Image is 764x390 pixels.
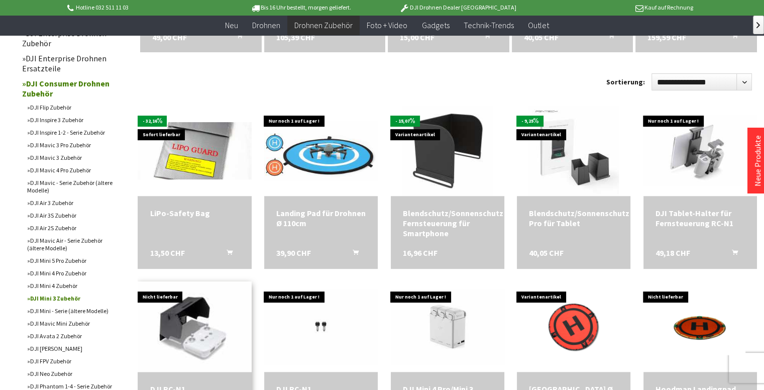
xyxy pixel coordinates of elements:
div: Landing Pad für Drohnen Ø 110cm [276,208,366,228]
a: DJI Mini 4 Pro Zubehör [22,267,118,279]
a: DJI Enterprise Drohnen Ersatzteile [17,51,118,76]
div: Blendschutz/Sonnenschutz Pro für Tablet [529,208,618,228]
span: 40,05 CHF [529,248,564,258]
a: DJI Neo Zubehör [22,367,118,380]
span: 13,50 CHF [150,248,184,258]
p: DJI Drohnen Dealer [GEOGRAPHIC_DATA] [379,2,536,14]
a: DJI Mavic - Serie Zubehör (ältere Modelle) [22,176,118,197]
a: Outlet [520,15,556,36]
img: DJI RC-N1 Steuerknüppel [264,289,378,365]
img: Hoodman Landingpad Beleuchtungs-Kit LED Ring 90 - 150 cm [655,281,745,372]
a: DJI Mini 4 Zubehör [22,279,118,292]
label: Sortierung: [606,74,645,90]
span: 15,00 CHF [400,31,434,43]
img: Hoodman Landeplatz Ø 60 cm - Ø 90 cm [528,281,619,372]
a: DJI Inspire 1-2 - Serie Zubehör [22,126,118,139]
span: Neu [225,20,238,30]
a: DJI Air 3S Zubehör [22,209,118,222]
a: Technik-Trends [456,15,520,36]
a: DJI Air 3 Zubehör [22,197,118,209]
div: DJI Tablet-Halter für Fernsteuerung RC-N1 [656,208,745,228]
img: Landing Pad für Drohnen Ø 110cm [264,121,378,180]
a: DJI Mavic Air - Serie Zubehör (ältere Modelle) [22,234,118,254]
a: DJI Enterprise Drohnen Zubehör [17,26,118,51]
img: Blendschutz/Sonnenschutz Fernsteuerung für Smartphone [402,106,493,196]
a: Neu [218,15,245,36]
a: Blendschutz/Sonnenschutz Pro für Tablet 40,05 CHF [529,208,618,228]
a: DJI Avata 2 Zubehör [22,330,118,342]
span: 16,96 CHF [403,248,438,258]
p: Bis 16 Uhr bestellt, morgen geliefert. [223,2,379,14]
span: 105,39 CHF [276,31,315,43]
a: DJI Mavic 3 Zubehör [22,151,118,164]
span: 49,18 CHF [656,248,690,258]
a: LiPo-Safety Bag 13,50 CHF In den Warenkorb [150,208,239,218]
button: In den Warenkorb [341,248,365,261]
a: DJI Consumer Drohnen Zubehör [17,76,118,101]
a: Drohnen Zubehör [287,15,360,36]
a: DJI FPV Zubehör [22,355,118,367]
a: DJI [PERSON_NAME] [22,342,118,355]
a: DJI Flip Zubehör [22,101,118,114]
span: 159,59 CHF [647,31,686,43]
button: In den Warenkorb [720,31,744,44]
img: LiPo-Safety Bag [138,122,251,179]
a: Landing Pad für Drohnen Ø 110cm 39,90 CHF In den Warenkorb [276,208,366,228]
div: Blendschutz/Sonnenschutz Fernsteuerung für Smartphone [403,208,492,238]
img: DJI Mini 4 Pro/Mini 3 Serie Zwei-Wege-Ladestation [391,289,504,365]
span: Technik-Trends [463,20,513,30]
a: DJI Inspire 3 Zubehör [22,114,118,126]
button: In den Warenkorb [472,31,496,44]
a: DJI Mavic 4 Pro Zubehör [22,164,118,176]
a: DJI Mavic 3 Pro Zubehör [22,139,118,151]
span: Outlet [527,20,549,30]
a: DJI Mini 5 Pro Zubehör [22,254,118,267]
span: Gadgets [421,20,449,30]
span: Drohnen Zubehör [294,20,353,30]
div: LiPo-Safety Bag [150,208,239,218]
a: Gadgets [414,15,456,36]
a: Blendschutz/Sonnenschutz Fernsteuerung für Smartphone 16,96 CHF [403,208,492,238]
a: DJI Mini - Serie (ältere Modelle) [22,305,118,317]
a: Neue Produkte [752,135,762,186]
span: Foto + Video [367,20,407,30]
button: In den Warenkorb [720,248,744,261]
span:  [756,22,760,28]
img: DJI RC-N1 Monitorblende für Fernsteuerung [115,273,274,379]
a: Foto + Video [360,15,414,36]
button: In den Warenkorb [596,31,620,44]
a: DJI Mini 3 Zubehör [22,292,118,305]
a: DJI Tablet-Halter für Fernsteuerung RC-N1 49,18 CHF In den Warenkorb [656,208,745,228]
span: Drohnen [252,20,280,30]
a: Drohnen [245,15,287,36]
span: 49,00 CHF [152,31,187,43]
span: 40,05 CHF [524,31,559,43]
button: In den Warenkorb [214,248,239,261]
span: 39,90 CHF [276,248,311,258]
img: DJI Tablet-Halter für Fernsteuerung RC-N1 [643,115,757,186]
a: DJI Air 2S Zubehör [22,222,118,234]
a: DJI Mavic Mini Zubehör [22,317,118,330]
p: Kauf auf Rechnung [536,2,693,14]
button: In den Warenkorb [225,31,249,44]
img: Blendschutz/Sonnenschutz Pro für Tablet [528,106,619,196]
p: Hotline 032 511 11 03 [65,2,222,14]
